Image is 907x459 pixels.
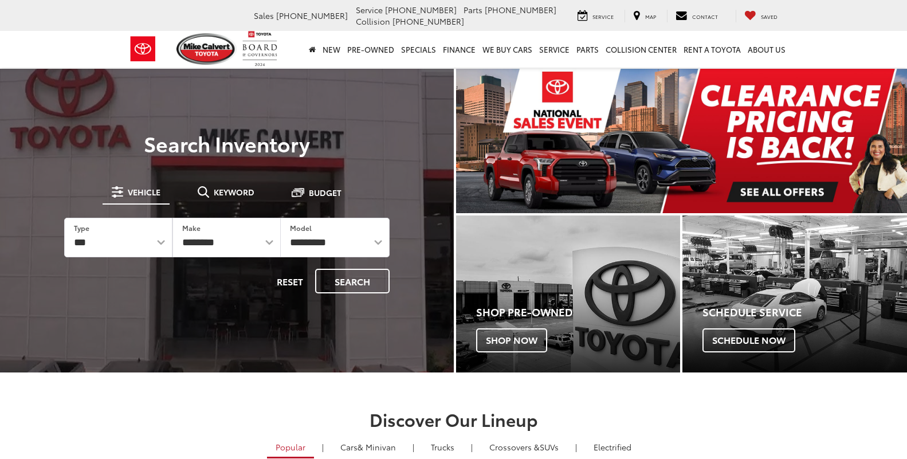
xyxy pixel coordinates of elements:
a: Popular [267,437,314,458]
span: Map [645,13,656,20]
a: Pre-Owned [344,31,398,68]
a: Parts [573,31,602,68]
img: Mike Calvert Toyota [176,33,237,65]
div: Toyota [456,215,681,372]
a: Contact [667,10,727,22]
a: New [319,31,344,68]
a: Cars [332,437,405,457]
a: Home [305,31,319,68]
span: [PHONE_NUMBER] [392,15,464,27]
span: Schedule Now [702,328,795,352]
a: Specials [398,31,439,68]
span: [PHONE_NUMBER] [385,4,457,15]
span: Sales [254,10,274,21]
h4: Schedule Service [702,307,907,318]
a: Electrified [585,437,640,457]
img: Toyota [121,30,164,68]
span: Vehicle [128,188,160,196]
a: WE BUY CARS [479,31,536,68]
a: Shop Pre-Owned Shop Now [456,215,681,372]
a: Schedule Service Schedule Now [682,215,907,372]
h3: Search Inventory [48,132,406,155]
span: [PHONE_NUMBER] [276,10,348,21]
a: Service [569,10,622,22]
div: Toyota [682,215,907,372]
label: Make [182,223,201,233]
a: About Us [744,31,789,68]
a: Finance [439,31,479,68]
a: SUVs [481,437,567,457]
span: [PHONE_NUMBER] [485,4,556,15]
span: Saved [761,13,778,20]
span: Service [592,13,614,20]
a: My Saved Vehicles [736,10,786,22]
a: Collision Center [602,31,680,68]
a: Trucks [422,437,463,457]
h2: Discover Our Lineup [50,410,858,429]
span: Shop Now [476,328,547,352]
a: Map [625,10,665,22]
button: Search [315,269,390,293]
li: | [468,441,476,453]
li: | [572,441,580,453]
h4: Shop Pre-Owned [476,307,681,318]
label: Type [74,223,89,233]
span: Collision [356,15,390,27]
li: | [410,441,417,453]
span: Budget [309,189,341,197]
li: | [319,441,327,453]
button: Reset [267,269,313,293]
span: Crossovers & [489,441,540,453]
a: Service [536,31,573,68]
a: Rent a Toyota [680,31,744,68]
span: Parts [464,4,482,15]
label: Model [290,223,312,233]
span: Contact [692,13,718,20]
span: & Minivan [358,441,396,453]
span: Keyword [214,188,254,196]
span: Service [356,4,383,15]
